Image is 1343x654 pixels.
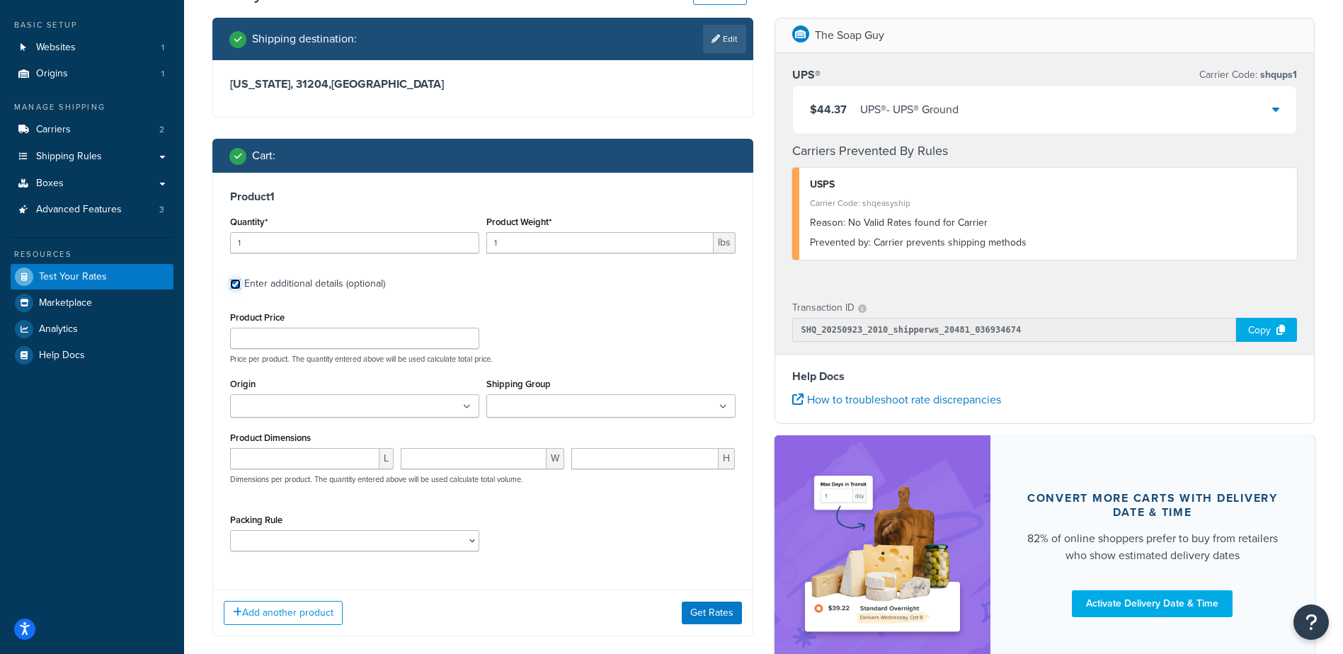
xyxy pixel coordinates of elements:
div: Enter additional details (optional) [244,274,385,294]
p: Price per product. The quantity entered above will be used calculate total price. [227,354,739,364]
a: Websites1 [11,35,173,61]
button: Add another product [224,601,343,625]
p: Dimensions per product. The quantity entered above will be used calculate total volume. [227,474,523,484]
a: Carriers2 [11,117,173,143]
a: Analytics [11,316,173,342]
h2: Shipping destination : [252,33,357,45]
a: Advanced Features3 [11,197,173,223]
a: Activate Delivery Date & Time [1072,590,1233,617]
span: Shipping Rules [36,151,102,163]
span: Origins [36,68,68,80]
div: Copy [1236,318,1297,342]
span: $44.37 [810,101,847,117]
span: L [379,448,394,469]
span: Reason: [810,215,845,230]
h3: [US_STATE], 31204 , [GEOGRAPHIC_DATA] [230,77,736,91]
span: W [547,448,564,469]
input: 0.00 [486,232,714,253]
div: Carrier prevents shipping methods [810,233,1287,253]
a: Help Docs [11,343,173,368]
a: Shipping Rules [11,144,173,170]
li: Carriers [11,117,173,143]
a: How to troubleshoot rate discrepancies [792,391,1001,408]
div: UPS® - UPS® Ground [860,100,959,120]
a: Boxes [11,171,173,197]
span: Websites [36,42,76,54]
span: Boxes [36,178,64,190]
h3: Product 1 [230,190,736,204]
span: Prevented by: [810,235,871,250]
span: 2 [159,124,164,136]
p: The Soap Guy [815,25,884,45]
h2: Cart : [252,149,275,162]
button: Open Resource Center [1293,604,1329,640]
input: Enter additional details (optional) [230,279,241,289]
h3: UPS® [792,68,821,82]
li: Websites [11,35,173,61]
label: Shipping Group [486,379,551,389]
div: USPS [810,175,1287,195]
div: Carrier Code: shqeasyship [810,193,1287,213]
div: Manage Shipping [11,101,173,113]
span: H [719,448,735,469]
button: Get Rates [682,602,742,624]
label: Product Price [230,312,285,323]
label: Packing Rule [230,515,282,525]
label: Quantity* [230,217,268,227]
label: Product Dimensions [230,432,311,443]
a: Marketplace [11,290,173,316]
a: Test Your Rates [11,264,173,289]
span: 1 [161,68,164,80]
div: Basic Setup [11,19,173,31]
input: 0 [230,232,479,253]
div: No Valid Rates found for Carrier [810,213,1287,233]
img: feature-image-ddt-36eae7f7280da8017bfb280eaccd9c446f90b1fe08728e4019434db127062ab4.png [796,457,969,652]
li: Advanced Features [11,197,173,223]
label: Origin [230,379,256,389]
span: lbs [714,232,736,253]
li: Origins [11,61,173,87]
span: Analytics [39,323,78,335]
p: Transaction ID [792,298,855,318]
span: Test Your Rates [39,271,107,283]
span: Help Docs [39,350,85,362]
span: Marketplace [39,297,92,309]
span: 1 [161,42,164,54]
span: shqups1 [1257,67,1297,82]
a: Origins1 [11,61,173,87]
span: Advanced Features [36,204,122,216]
div: 82% of online shoppers prefer to buy from retailers who show estimated delivery dates [1024,530,1281,564]
div: Resources [11,248,173,260]
label: Product Weight* [486,217,552,227]
div: Convert more carts with delivery date & time [1024,491,1281,520]
a: Edit [703,25,746,53]
h4: Carriers Prevented By Rules [792,142,1298,161]
span: 3 [159,204,164,216]
h4: Help Docs [792,368,1298,385]
p: Carrier Code: [1199,65,1297,85]
span: Carriers [36,124,71,136]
